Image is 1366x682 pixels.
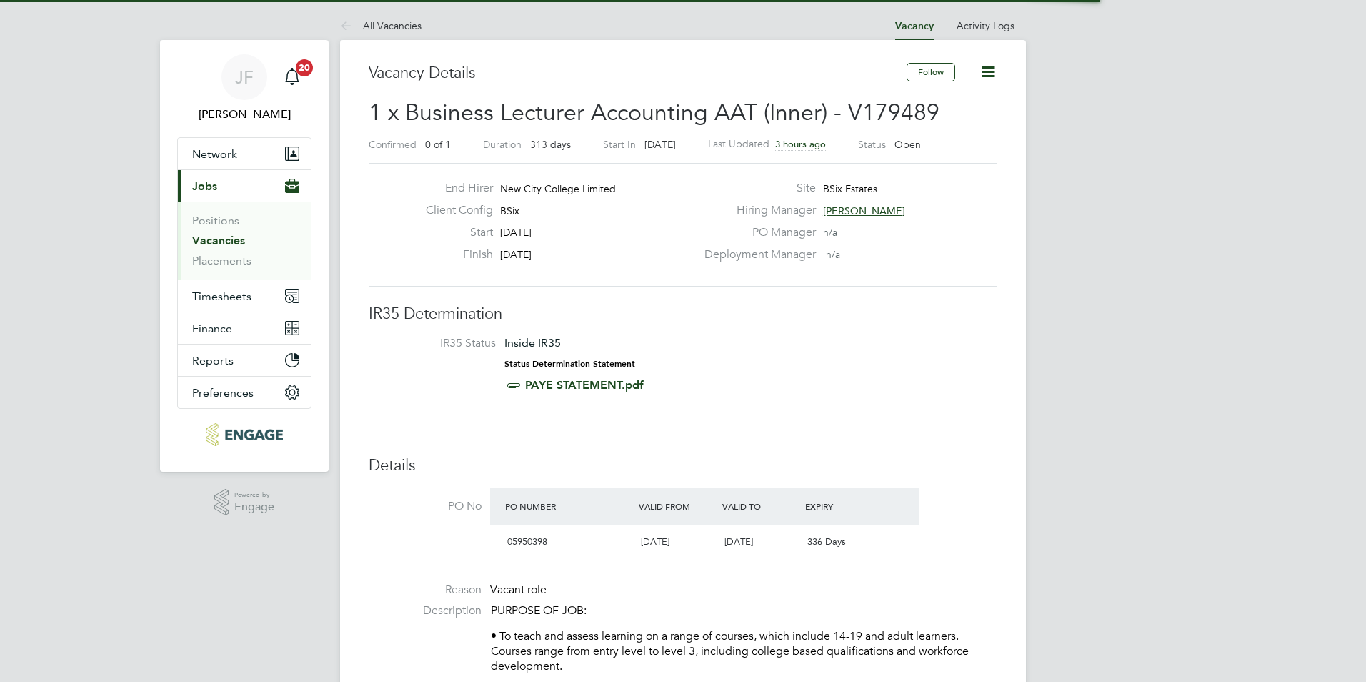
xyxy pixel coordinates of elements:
span: n/a [826,248,840,261]
label: Deployment Manager [696,247,816,262]
a: Positions [192,214,239,227]
strong: Status Determination Statement [504,359,635,369]
span: 1 x Business Lecturer Accounting AAT (Inner) - V179489 [369,99,939,127]
span: Finance [192,322,232,335]
label: Finish [414,247,493,262]
button: Follow [907,63,955,81]
label: End Hirer [414,181,493,196]
span: Inside IR35 [504,336,561,350]
p: PURPOSE OF JOB: [491,603,997,618]
button: Timesheets [178,280,311,312]
label: IR35 Status [383,336,496,351]
a: Go to home page [177,423,311,446]
span: Jobs [192,179,217,193]
span: Engage [234,501,274,513]
button: Preferences [178,377,311,408]
label: Client Config [414,203,493,218]
div: Expiry [802,493,885,519]
label: Start [414,225,493,240]
span: n/a [823,226,837,239]
nav: Main navigation [160,40,329,472]
div: Jobs [178,202,311,280]
span: [PERSON_NAME] [823,204,905,217]
a: Placements [192,254,251,267]
div: PO Number [502,493,635,519]
p: • To teach and assess learning on a range of courses, which include 14-19 and adult learners. Cou... [491,629,997,673]
div: Valid To [719,493,802,519]
span: Timesheets [192,290,251,303]
span: 336 Days [807,535,846,548]
button: Network [178,138,311,169]
span: BSix [500,204,519,217]
a: PAYE STATEMENT.pdf [525,378,644,392]
span: JF [235,68,254,87]
span: [DATE] [500,248,532,261]
a: Vacancies [192,234,245,247]
label: Reason [369,583,482,598]
a: Vacancy [895,20,934,32]
a: JF[PERSON_NAME] [177,54,311,123]
a: 20 [278,54,306,100]
span: Reports [192,354,234,367]
span: [DATE] [500,226,532,239]
h3: Details [369,455,997,476]
label: Hiring Manager [696,203,816,218]
label: PO Manager [696,225,816,240]
label: Start In [603,138,636,151]
h3: IR35 Determination [369,304,997,325]
span: [DATE] [641,535,669,548]
label: Site [696,181,816,196]
span: New City College Limited [500,182,616,195]
button: Reports [178,345,311,376]
span: Powered by [234,489,274,501]
span: Vacant role [490,583,547,597]
div: Valid From [635,493,719,519]
span: Open [894,138,921,151]
span: [DATE] [724,535,753,548]
label: Last Updated [708,137,769,150]
span: 05950398 [507,535,547,548]
span: BSix Estates [823,182,877,195]
h3: Vacancy Details [369,63,907,84]
span: 0 of 1 [425,138,451,151]
label: Confirmed [369,138,417,151]
a: All Vacancies [340,19,422,32]
span: Preferences [192,386,254,400]
img: huntereducation-logo-retina.png [206,423,282,446]
label: Description [369,603,482,618]
span: 313 days [530,138,571,151]
span: James Farrington [177,106,311,123]
a: Powered byEngage [214,489,275,516]
label: Duration [483,138,522,151]
label: Status [858,138,886,151]
span: 3 hours ago [775,138,826,150]
span: Network [192,147,237,161]
label: PO No [369,499,482,514]
span: [DATE] [644,138,676,151]
button: Jobs [178,170,311,202]
a: Activity Logs [957,19,1014,32]
button: Finance [178,312,311,344]
span: 20 [296,59,313,76]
